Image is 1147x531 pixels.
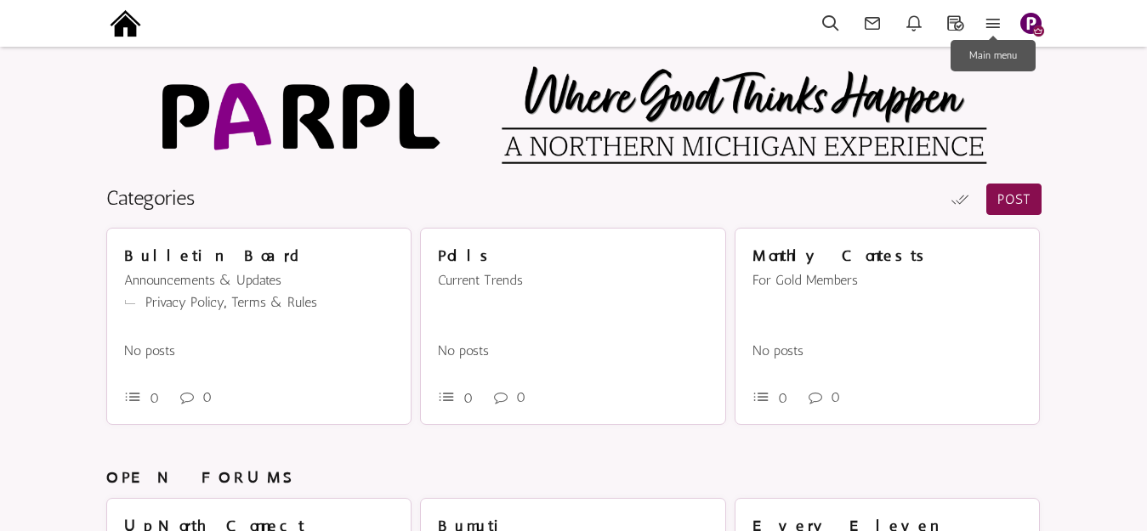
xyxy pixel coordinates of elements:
[516,389,525,405] span: 0
[106,185,195,210] a: Categories
[986,184,1042,215] a: POST
[778,390,787,406] span: 0
[752,247,932,265] a: Monthly Contests
[231,294,317,310] a: Terms & Rules
[202,389,212,405] span: 0
[463,390,473,406] span: 0
[997,191,1031,207] span: POST
[438,247,496,265] a: Polls
[150,390,159,406] span: 0
[831,389,840,405] span: 0
[1020,13,1042,34] img: Slide1.png
[106,467,307,497] h4: OPEN FORUMS
[106,4,145,42] img: output-onlinepngtools%20-%202025-09-15T191211.976.png
[124,247,299,265] a: Bulletin Board
[145,294,228,310] a: Privacy Policy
